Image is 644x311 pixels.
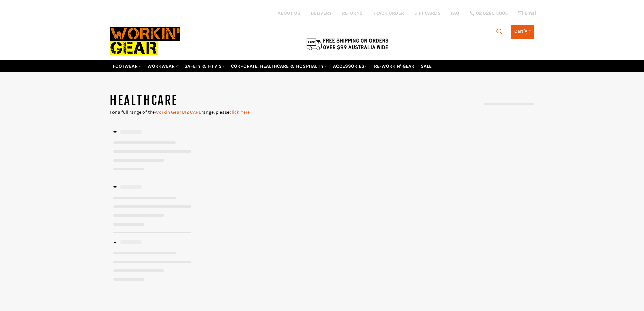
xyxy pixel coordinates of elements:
a: Workin Gear BIZ CARE [155,109,201,115]
a: SALE [418,60,434,72]
a: ACCESSORIES [330,60,370,72]
a: Cart [511,25,534,39]
a: Email [518,11,538,16]
a: DELIVERY [311,10,332,16]
a: SAFETY & HI VIS [182,60,227,72]
a: RETURNS [342,10,363,16]
span: 02 6280 5885 [476,11,508,16]
a: WORKWEAR [144,60,181,72]
h1: HEALTHCARE [110,92,322,109]
div: For a full range of the range, please . [110,109,322,115]
a: 02 6280 5885 [470,11,508,16]
a: RE-WORKIN' GEAR [371,60,417,72]
a: GIFT CARDS [414,10,441,16]
img: Workin Gear leaders in Workwear, Safety Boots, PPE, Uniforms. Australia's No.1 in Workwear [110,22,180,60]
a: FOOTWEAR [110,60,143,72]
a: CORPORATE, HEALTHCARE & HOSPITALITY [228,60,329,72]
a: FAQ [451,10,459,16]
img: Flat $9.95 shipping Australia wide [305,37,389,51]
a: ABOUT US [278,10,300,16]
span: Email [525,11,538,16]
a: click here [229,109,250,115]
a: TRACK ORDER [373,10,404,16]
